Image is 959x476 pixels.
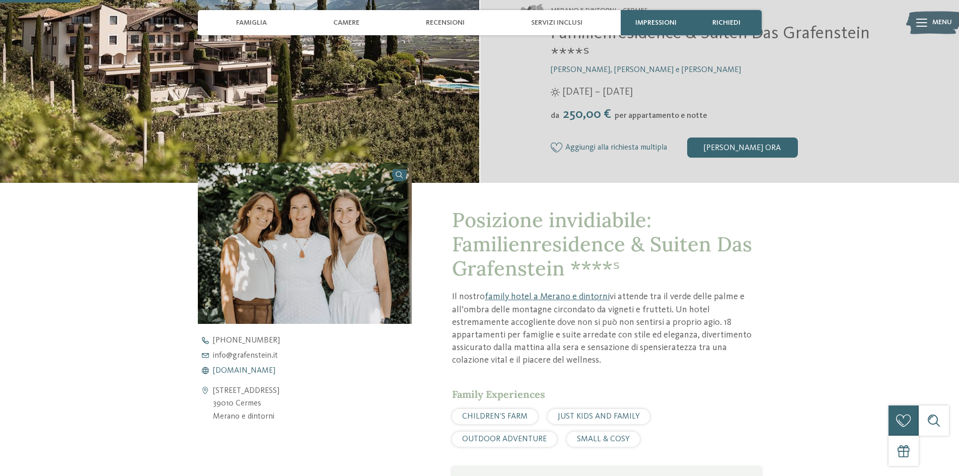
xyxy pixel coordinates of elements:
i: Orari d'apertura estate [551,88,560,97]
span: Recensioni [426,19,465,27]
address: [STREET_ADDRESS] 39010 Cermes Merano e dintorni [213,385,279,424]
span: Servizi inclusi [531,19,582,27]
a: info@grafenstein.it [198,352,429,360]
span: CHILDREN’S FARM [462,413,528,421]
span: OUTDOOR ADVENTURE [462,435,547,443]
span: [DATE] – [DATE] [562,85,633,99]
span: Posizione invidiabile: Familienresidence & Suiten Das Grafenstein ****ˢ [452,207,752,281]
span: per appartamento e notte [615,112,707,120]
img: Il nostro family hotel a Merano e dintorni è perfetto per trascorrere giorni felici [198,163,412,323]
span: Famiglia [236,19,267,27]
span: Family Experiences [452,388,545,400]
a: [DOMAIN_NAME] [198,367,429,375]
span: Impressioni [635,19,677,27]
span: 250,00 € [560,108,614,121]
div: [PERSON_NAME] ora [687,138,798,158]
span: Camere [333,19,359,27]
p: Il nostro vi attende tra il verde delle palme e all’ombra delle montagne circondato da vigneti e ... [452,291,761,367]
span: Aggiungi alla richiesta multipla [565,144,667,153]
span: JUST KIDS AND FAMILY [558,413,640,421]
span: [PERSON_NAME], [PERSON_NAME] e [PERSON_NAME] [551,66,741,74]
span: [DOMAIN_NAME] [213,367,275,375]
span: da [551,112,559,120]
span: [PHONE_NUMBER] [213,336,280,345]
a: [PHONE_NUMBER] [198,336,429,345]
span: Merano e dintorni – Cermes [551,6,648,16]
span: info@ grafenstein. it [213,352,278,360]
span: SMALL & COSY [577,435,630,443]
span: richiedi [712,19,741,27]
a: family hotel a Merano e dintorni [485,292,610,301]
